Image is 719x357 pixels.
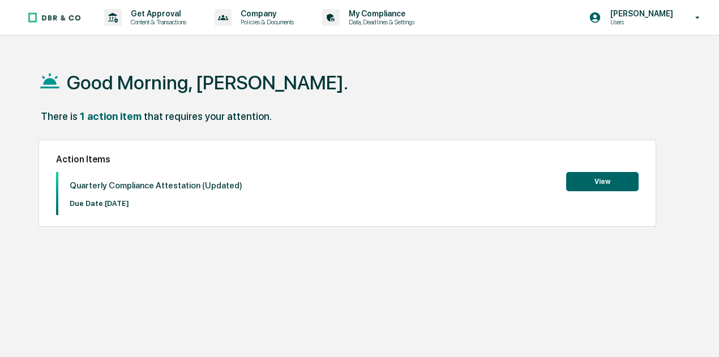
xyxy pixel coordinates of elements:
div: There is [41,110,78,122]
h2: Action Items [56,154,639,165]
h1: Good Morning, [PERSON_NAME]. [67,71,348,94]
img: logo [27,12,82,23]
p: Quarterly Compliance Attestation (Updated) [70,180,242,191]
p: Company [232,9,299,18]
p: Policies & Documents [232,18,299,26]
div: 1 action item [80,110,142,122]
p: [PERSON_NAME] [601,9,679,18]
p: Data, Deadlines & Settings [340,18,420,26]
p: My Compliance [340,9,420,18]
button: View [566,172,639,191]
p: Due Date: [DATE] [70,199,242,208]
a: View [566,175,639,186]
p: Get Approval [122,9,192,18]
div: that requires your attention. [144,110,272,122]
p: Content & Transactions [122,18,192,26]
p: Users [601,18,679,26]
